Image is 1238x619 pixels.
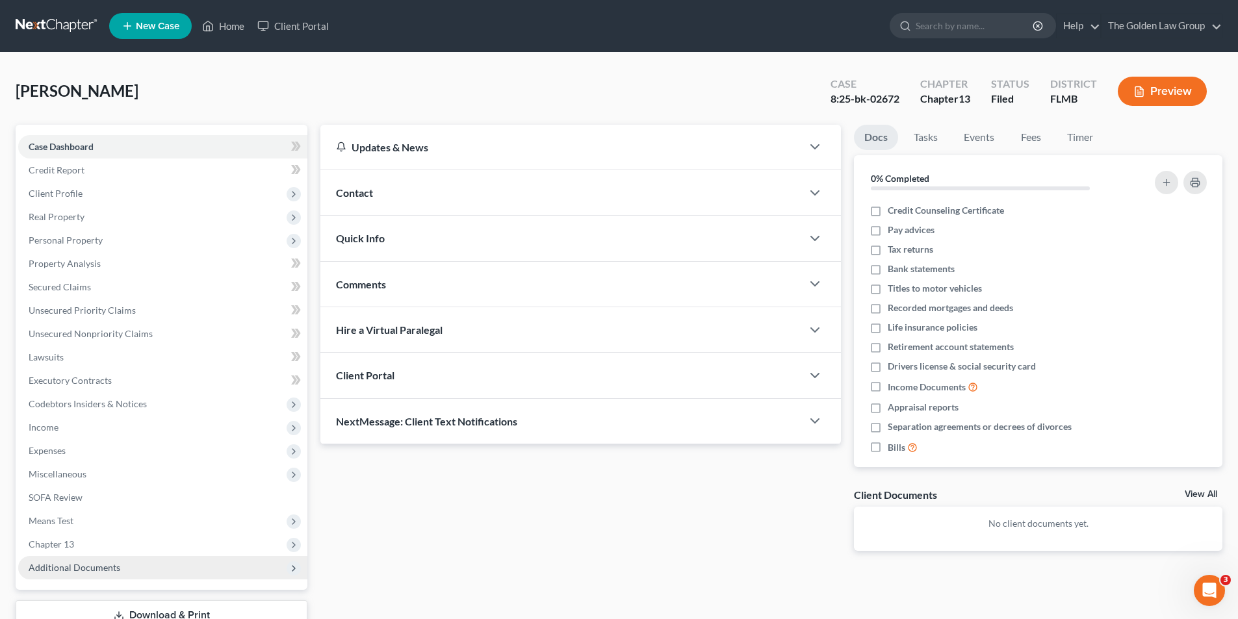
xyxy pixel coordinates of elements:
a: Property Analysis [18,252,307,275]
span: Secured Claims [29,281,91,292]
a: The Golden Law Group [1102,14,1222,38]
span: SOFA Review [29,492,83,503]
span: Miscellaneous [29,468,86,479]
div: Updates & News [336,140,786,154]
a: Tasks [903,125,948,150]
a: SOFA Review [18,486,307,509]
button: Preview [1118,77,1207,106]
span: Additional Documents [29,562,120,573]
div: Chapter [920,77,970,92]
span: Executory Contracts [29,375,112,386]
a: View All [1185,490,1217,499]
div: Case [831,77,899,92]
span: Income Documents [888,381,966,394]
input: Search by name... [916,14,1035,38]
span: Contact [336,186,373,199]
span: Chapter 13 [29,538,74,550]
a: Case Dashboard [18,135,307,158]
span: Life insurance policies [888,321,977,334]
span: Separation agreements or decrees of divorces [888,420,1072,433]
a: Home [196,14,251,38]
span: Codebtors Insiders & Notices [29,398,147,409]
div: Chapter [920,92,970,107]
span: Credit Counseling Certificate [888,204,1004,217]
div: District [1050,77,1097,92]
a: Secured Claims [18,275,307,299]
span: Personal Property [29,234,103,246]
span: Unsecured Nonpriority Claims [29,328,153,339]
span: Drivers license & social security card [888,360,1036,373]
a: Docs [854,125,898,150]
div: Client Documents [854,488,937,501]
span: Hire a Virtual Paralegal [336,323,443,336]
span: Titles to motor vehicles [888,282,982,295]
span: 13 [959,92,970,105]
a: Unsecured Nonpriority Claims [18,322,307,346]
span: Real Property [29,211,84,222]
strong: 0% Completed [871,173,929,184]
a: Client Portal [251,14,335,38]
span: Expenses [29,445,66,456]
span: Property Analysis [29,258,101,269]
iframe: Intercom live chat [1194,575,1225,606]
span: [PERSON_NAME] [16,81,138,100]
a: Timer [1057,125,1103,150]
a: Help [1057,14,1100,38]
p: No client documents yet. [864,517,1212,530]
div: Status [991,77,1029,92]
span: Pay advices [888,223,935,236]
div: 8:25-bk-02672 [831,92,899,107]
span: Recorded mortgages and deeds [888,301,1013,314]
a: Executory Contracts [18,369,307,392]
span: Case Dashboard [29,141,94,152]
span: Client Portal [336,369,394,381]
a: Fees [1010,125,1051,150]
span: Lawsuits [29,351,64,362]
a: Lawsuits [18,346,307,369]
span: New Case [136,21,179,31]
span: Client Profile [29,188,83,199]
a: Events [953,125,1005,150]
span: 3 [1220,575,1231,585]
a: Credit Report [18,158,307,182]
a: Unsecured Priority Claims [18,299,307,322]
span: Quick Info [336,232,385,244]
span: Bills [888,441,905,454]
span: NextMessage: Client Text Notifications [336,415,517,427]
div: FLMB [1050,92,1097,107]
span: Unsecured Priority Claims [29,305,136,316]
span: Credit Report [29,164,84,175]
span: Income [29,422,58,433]
span: Appraisal reports [888,401,959,414]
span: Retirement account statements [888,340,1014,353]
span: Bank statements [888,262,955,275]
div: Filed [991,92,1029,107]
span: Comments [336,278,386,290]
span: Means Test [29,515,73,526]
span: Tax returns [888,243,933,256]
